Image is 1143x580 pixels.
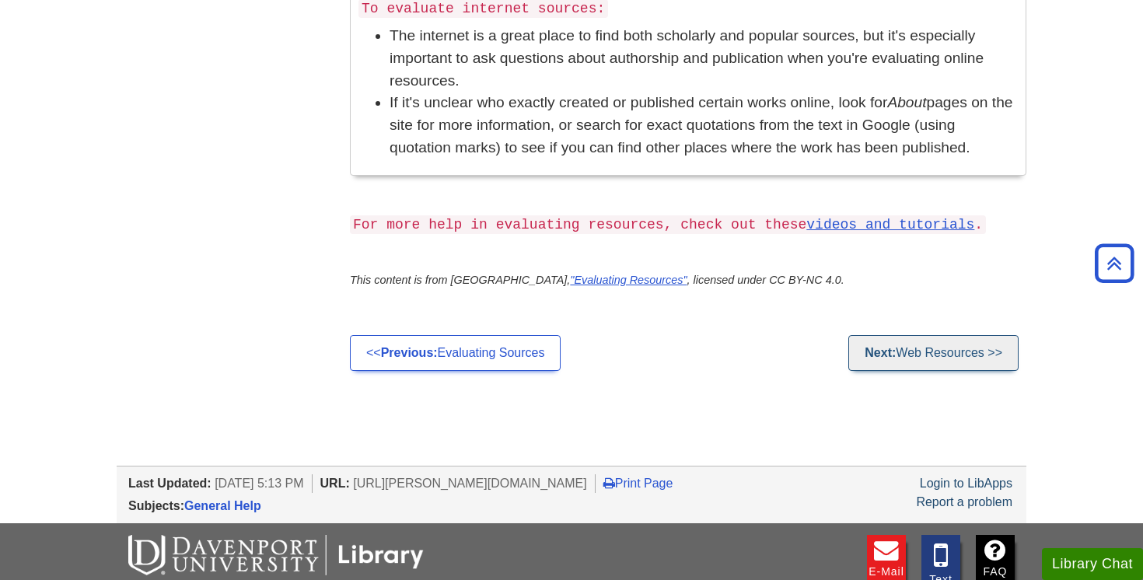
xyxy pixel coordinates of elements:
a: Login to LibApps [920,477,1012,490]
a: videos and tutorials [806,217,974,232]
a: "Evaluating Resources" [570,274,687,286]
span: Last Updated: [128,477,211,490]
li: The internet is a great place to find both scholarly and popular sources, but it's especially imp... [390,25,1018,92]
p: This content is from [GEOGRAPHIC_DATA], , licensed under CC BY-NC 4.0. [350,272,1026,289]
code: For more help in evaluating resources, check out these . [350,215,986,234]
span: Subjects: [128,499,184,512]
span: URL: [320,477,350,490]
a: Back to Top [1089,253,1139,274]
img: DU Libraries [128,535,424,575]
a: General Help [184,499,261,512]
a: Report a problem [916,495,1012,508]
strong: Previous: [381,346,438,359]
a: Next:Web Resources >> [848,335,1019,371]
i: Print Page [603,477,615,489]
li: If it's unclear who exactly created or published certain works online, look for pages on the site... [390,92,1018,159]
span: [URL][PERSON_NAME][DOMAIN_NAME] [353,477,587,490]
button: Library Chat [1042,548,1143,580]
span: [DATE] 5:13 PM [215,477,303,490]
em: About [887,94,926,110]
strong: Next: [865,346,896,359]
a: Print Page [603,477,673,490]
a: <<Previous:Evaluating Sources [350,335,561,371]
